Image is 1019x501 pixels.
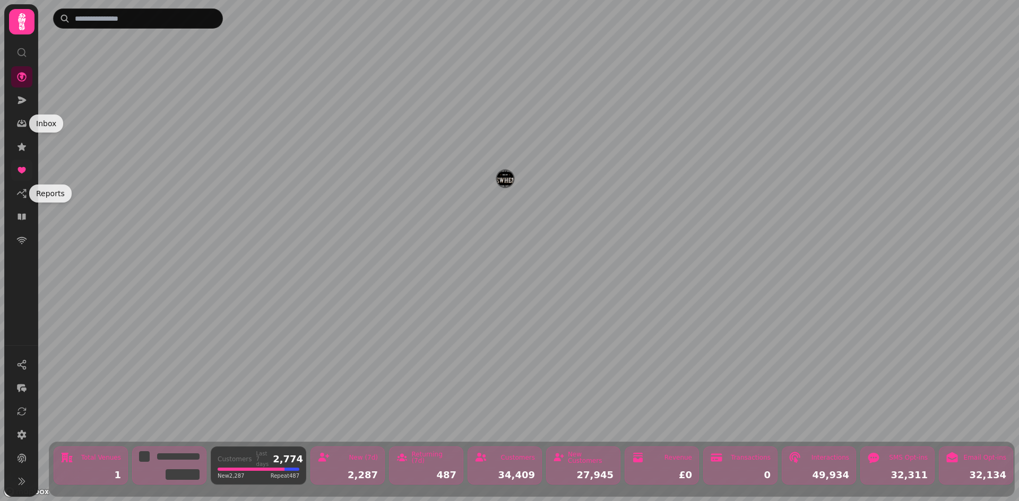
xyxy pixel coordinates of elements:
[474,470,535,480] div: 34,409
[789,470,849,480] div: 49,934
[81,454,121,461] div: Total Venues
[553,470,614,480] div: 27,945
[218,456,252,462] div: Customers
[349,454,378,461] div: New (7d)
[946,470,1006,480] div: 32,134
[273,454,303,464] div: 2,774
[411,451,456,464] div: Returning (7d)
[218,472,244,480] span: New 2,287
[29,184,72,203] div: Reports
[271,472,299,480] span: Repeat 487
[497,170,514,190] div: Map marker
[3,486,50,498] a: Mapbox logo
[317,470,378,480] div: 2,287
[867,470,928,480] div: 32,311
[664,454,692,461] div: Revenue
[256,451,269,467] div: Last 7 days
[500,454,535,461] div: Customers
[889,454,928,461] div: SMS Opt-ins
[61,470,121,480] div: 1
[731,454,771,461] div: Transactions
[568,451,614,464] div: New Customers
[396,470,456,480] div: 487
[811,454,849,461] div: Interactions
[964,454,1006,461] div: Email Opt-ins
[29,115,63,133] div: Inbox
[710,470,771,480] div: 0
[632,470,692,480] div: £0
[497,170,514,187] button: Brewhemia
